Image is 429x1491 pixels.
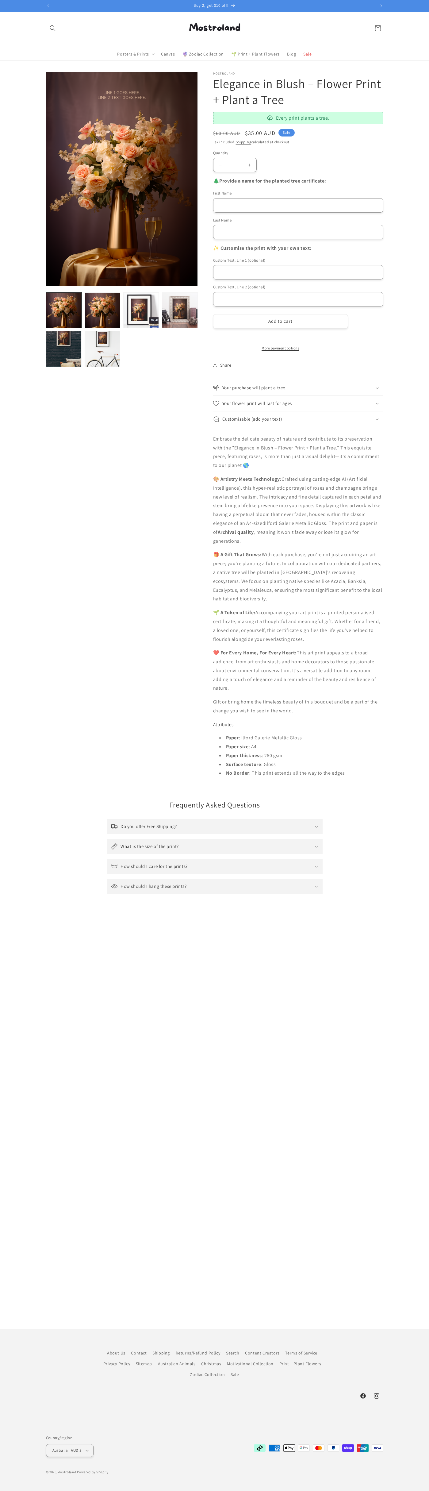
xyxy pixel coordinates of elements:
strong: Paper thickness [226,752,262,759]
summary: Your flower print will last for ages [213,396,383,411]
strong: No Border [226,770,249,776]
p: With each purchase, you’re not just acquiring an art piece; you’re planting a future. In collabor... [213,550,383,603]
summary: Customisable (add your text) [213,411,383,427]
a: Mostroland [177,12,252,44]
span: Blog [287,51,296,57]
button: Add to cart [213,314,348,329]
h3: How should I care for the prints? [121,863,188,869]
a: Australian Animals [158,1358,196,1369]
span: Sale [278,129,295,137]
h2: Country/region [46,1435,94,1441]
a: Terms of Service [285,1348,317,1358]
span: 🔮 Zodiac Collection [182,51,224,57]
button: Load image 6 in gallery view [85,331,120,367]
span: Posters & Prints [117,51,149,57]
h2: Frequently Asked Questions [107,800,323,810]
li: : Gloss [219,760,383,769]
a: 🌱 Print + Plant Flowers [228,48,283,60]
button: Load image 1 in gallery view [46,292,82,328]
span: Ilford Galerie Metallic Gloss [265,520,326,526]
a: More payment options [213,345,348,351]
span: Buy 2, get $10 off! [193,3,229,8]
li: : A4 [219,742,383,751]
a: Canvas [157,48,179,60]
a: Zodiac Collection [190,1369,225,1380]
summary: Share [213,359,232,372]
label: Last Name [213,217,383,223]
a: Search [226,1348,239,1358]
span: $35.00 AUD [245,129,275,137]
strong: ❤️ For Every Home, For Every Heart: [213,649,297,656]
button: Load image 3 in gallery view [123,292,159,328]
a: Contact [131,1348,147,1358]
summary: How should I care for the prints? [107,859,323,874]
p: Embrace the delicate beauty of nature and contribute to its preservation with the "Elegance in Bl... [213,435,383,470]
h2: Your purchase will plant a tree [222,385,285,391]
strong: Paper size [226,743,249,750]
strong: Paper [226,734,239,741]
summary: Do you offer Free Shipping? [107,819,323,834]
summary: Your purchase will plant a tree [213,380,383,395]
p: Gift or bring home the timeless beauty of this bouquet and be a part of the change you wish to se... [213,698,383,715]
p: This art print appeals to a broad audience, from art enthusiasts and home decorators to those pas... [213,649,383,693]
label: First Name [213,190,383,196]
a: Sale [300,48,315,60]
p: 🌲 [213,177,383,186]
a: Privacy Policy [103,1358,130,1369]
button: Load image 2 in gallery view [85,292,120,328]
h3: What is the size of the print? [121,843,179,850]
strong: Provide a name for the planted tree certificate: [219,178,326,184]
li: : This print extends all the way to the edges [219,769,383,778]
label: Custom Text, Line 1 (optional) [213,257,383,264]
small: © 2025, [46,1470,76,1474]
summary: How should I hang these prints? [107,879,323,894]
a: 🔮 Zodiac Collection [179,48,228,60]
li: : Ilford Galerie Metallic Gloss [219,734,383,742]
img: Mostroland [179,14,250,42]
a: Christmas [201,1358,221,1369]
a: Blog [283,48,300,60]
a: Sale [231,1369,239,1380]
h3: How should I hang these prints? [121,883,187,889]
button: Load image 4 in gallery view [162,292,197,328]
h2: Customisable (add your text) [222,416,282,422]
li: : 260 gsm [219,751,383,760]
strong: ✨ Customise the print with your own text: [213,245,312,251]
strong: 🌱 A Token of Life: [213,609,256,616]
strong: 🎁 A Gift That Grows: [213,551,262,558]
a: Mostroland [57,1470,76,1474]
strong: Archival quality [218,529,254,535]
summary: Search [46,21,59,35]
span: 🌱 Print + Plant Flowers [231,51,280,57]
button: Load image 5 in gallery view [46,331,82,367]
strong: 🎨 Artistry Meets Technology: [213,476,282,482]
span: Sale [303,51,312,57]
p: Accompanying your art print is a printed personalised certificate, making it a thoughtful and mea... [213,608,383,644]
a: About Us [107,1349,125,1358]
a: Sitemap [136,1358,152,1369]
p: Crafted using cutting-edge AI (Artificial Intelligence), this hyper-realistic portrayal of roses ... [213,475,383,545]
s: $60.00 AUD [213,130,240,137]
button: Australia | AUD $ [46,1444,94,1457]
a: Powered by Shopify [77,1470,109,1474]
p: Mostroland [213,72,383,75]
div: Every print plants a tree. [213,112,383,125]
label: Custom Text, Line 2 (optional) [213,284,383,290]
h1: Elegance in Blush – Flower Print + Plant a Tree [213,75,383,107]
span: Australia | AUD $ [52,1447,82,1454]
a: Shipping [152,1348,170,1358]
h3: Do you offer Free Shipping? [121,823,177,830]
a: Shipping [236,140,251,144]
strong: Surface texture [226,761,261,768]
label: Quantity [213,150,348,156]
a: Returns/Refund Policy [176,1348,220,1358]
summary: What is the size of the print? [107,839,323,854]
span: Canvas [161,51,175,57]
a: Motivational Collection [227,1358,274,1369]
media-gallery: Gallery Viewer [46,72,198,367]
h4: Attributes [213,722,383,728]
a: Content Creators [245,1348,280,1358]
a: Print + Plant Flowers [279,1358,321,1369]
div: Tax included. calculated at checkout. [213,139,383,145]
h2: Your flower print will last for ages [222,400,292,406]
